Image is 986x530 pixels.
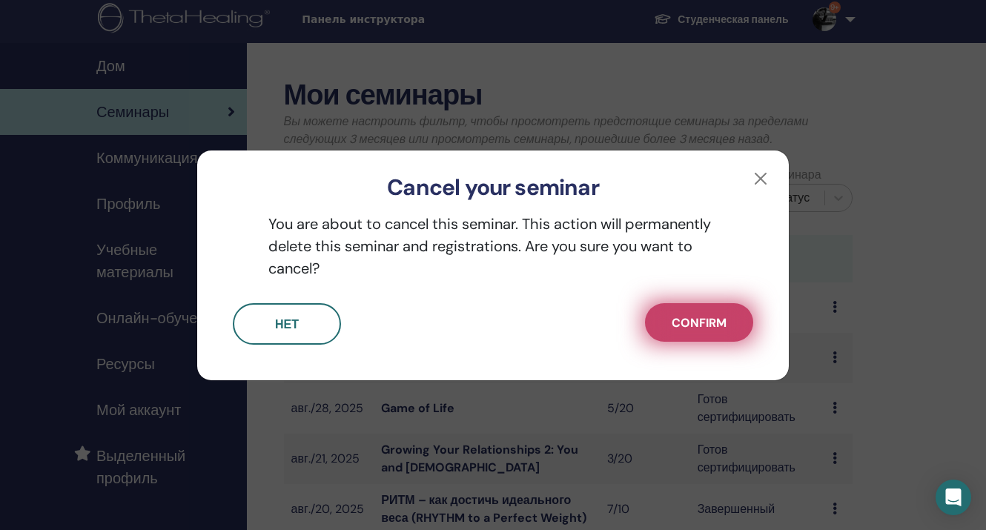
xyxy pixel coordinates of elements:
span: Confirm [672,315,727,331]
button: Нет [233,303,341,345]
p: You are about to cancel this seminar. This action will permanently delete this seminar and regist... [233,213,753,279]
button: Confirm [645,303,753,342]
div: Open Intercom Messenger [936,480,971,515]
span: Нет [275,317,299,332]
h3: Cancel your seminar [221,174,765,201]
